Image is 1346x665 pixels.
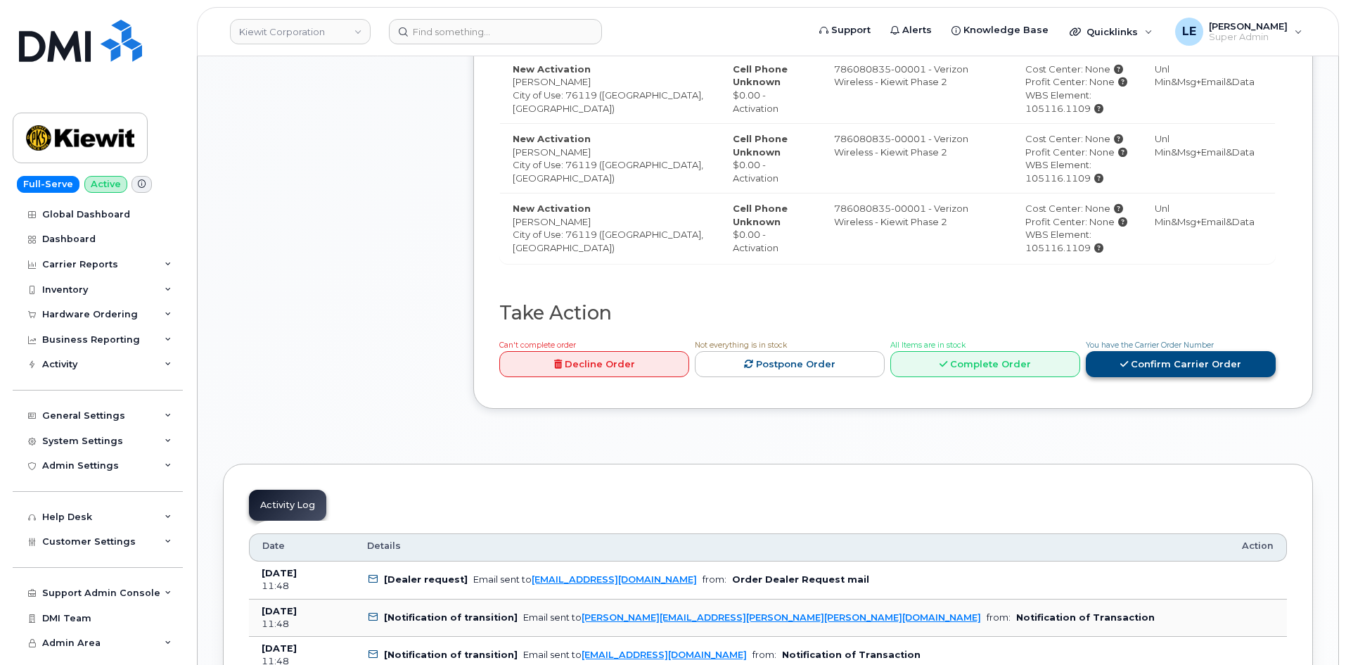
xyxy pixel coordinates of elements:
[500,193,720,262] td: [PERSON_NAME] City of Use: 76119 ([GEOGRAPHIC_DATA], [GEOGRAPHIC_DATA])
[821,193,1013,262] td: 786080835-00001 - Verizon Wireless - Kiewit Phase 2
[500,53,720,123] td: [PERSON_NAME] City of Use: 76119 ([GEOGRAPHIC_DATA], [GEOGRAPHIC_DATA])
[384,574,468,585] b: [Dealer request]
[963,23,1049,37] span: Knowledge Base
[1087,26,1138,37] span: Quicklinks
[1086,351,1276,377] a: Confirm Carrier Order
[1016,612,1155,623] b: Notification of Transaction
[782,650,921,660] b: Notification of Transaction
[582,650,747,660] a: [EMAIL_ADDRESS][DOMAIN_NAME]
[1285,604,1335,654] iframe: Messenger Launcher
[262,643,297,654] b: [DATE]
[720,123,821,193] td: $0.00 - Activation
[1209,20,1288,32] span: [PERSON_NAME]
[262,618,342,631] div: 11:48
[513,63,591,75] strong: New Activation
[1025,202,1129,215] div: Cost Center: None
[695,341,787,350] span: Not everything is in stock
[1142,123,1276,193] td: Unl Min&Msg+Email&Data
[1165,18,1312,46] div: Logan Ellison
[821,123,1013,193] td: 786080835-00001 - Verizon Wireless - Kiewit Phase 2
[695,351,885,377] a: Postpone Order
[389,19,602,44] input: Find something...
[733,203,788,227] strong: Cell Phone Unknown
[1025,228,1129,254] div: WBS Element: 105116.1109
[732,574,869,585] b: Order Dealer Request mail
[720,193,821,262] td: $0.00 - Activation
[499,341,576,350] span: Can't complete order
[262,580,342,593] div: 11:48
[513,133,591,144] strong: New Activation
[902,23,932,37] span: Alerts
[367,540,401,552] span: Details
[1209,32,1288,43] span: Super Admin
[1182,23,1196,40] span: LE
[1025,89,1129,115] div: WBS Element: 105116.1109
[890,351,1080,377] a: Complete Order
[473,574,697,585] div: Email sent to
[262,540,285,552] span: Date
[523,650,747,660] div: Email sent to
[1025,63,1129,76] div: Cost Center: None
[499,303,1276,324] h2: Take Action
[1142,53,1276,123] td: Unl Min&Msg+Email&Data
[809,16,880,44] a: Support
[500,123,720,193] td: [PERSON_NAME] City of Use: 76119 ([GEOGRAPHIC_DATA], [GEOGRAPHIC_DATA])
[1060,18,1162,46] div: Quicklinks
[733,133,788,158] strong: Cell Phone Unknown
[733,63,788,88] strong: Cell Phone Unknown
[513,203,591,214] strong: New Activation
[384,650,518,660] b: [Notification of transition]
[262,606,297,616] b: [DATE]
[1025,146,1129,159] div: Profit Center: None
[831,23,871,37] span: Support
[942,16,1058,44] a: Knowledge Base
[720,53,821,123] td: $0.00 - Activation
[890,341,966,350] span: All Items are in stock
[752,650,776,660] span: from:
[821,53,1013,123] td: 786080835-00001 - Verizon Wireless - Kiewit Phase 2
[499,351,689,377] a: Decline Order
[1025,132,1129,146] div: Cost Center: None
[1229,533,1287,562] th: Action
[1142,193,1276,262] td: Unl Min&Msg+Email&Data
[1025,158,1129,184] div: WBS Element: 105116.1109
[1025,215,1129,229] div: Profit Center: None
[384,612,518,623] b: [Notification of transition]
[523,612,981,623] div: Email sent to
[987,612,1011,623] span: from:
[1025,75,1129,89] div: Profit Center: None
[262,568,297,578] b: [DATE]
[880,16,942,44] a: Alerts
[703,574,726,585] span: from:
[230,19,371,44] a: Kiewit Corporation
[1086,341,1214,350] span: You have the Carrier Order Number
[582,612,981,623] a: [PERSON_NAME][EMAIL_ADDRESS][PERSON_NAME][PERSON_NAME][DOMAIN_NAME]
[532,574,697,585] a: [EMAIL_ADDRESS][DOMAIN_NAME]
